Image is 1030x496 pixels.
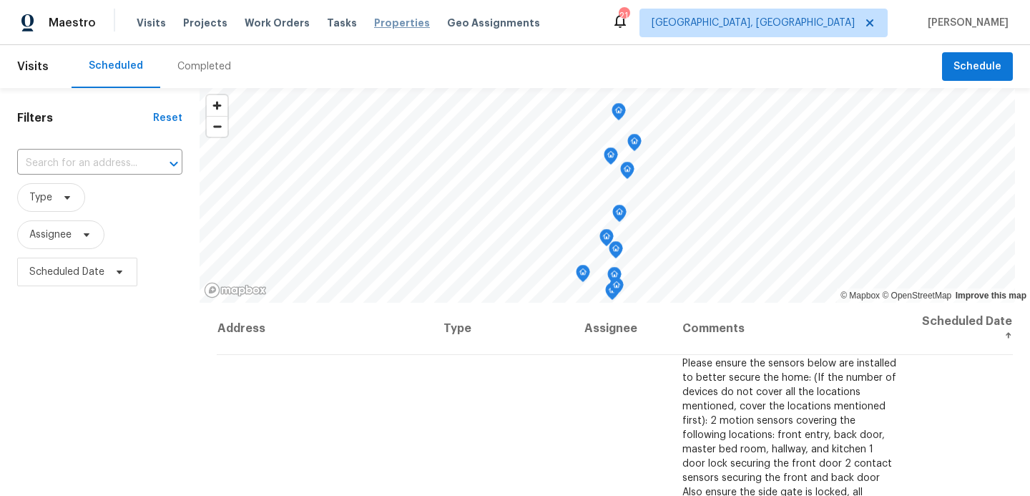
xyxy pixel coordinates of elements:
a: Mapbox homepage [204,282,267,298]
button: Zoom out [207,116,227,137]
span: Zoom out [207,117,227,137]
div: Map marker [627,134,642,156]
span: Properties [374,16,430,30]
span: Scheduled Date [29,265,104,279]
th: Type [432,303,574,355]
th: Comments [671,303,910,355]
span: Tasks [327,18,357,28]
div: Map marker [599,229,614,251]
span: Schedule [953,58,1001,76]
span: Type [29,190,52,205]
a: OpenStreetMap [882,291,951,301]
div: Scheduled [89,59,143,73]
div: Completed [177,59,231,74]
button: Zoom in [207,95,227,116]
h1: Filters [17,111,153,125]
span: Geo Assignments [447,16,540,30]
span: Work Orders [245,16,310,30]
span: Visits [137,16,166,30]
div: Map marker [604,147,618,170]
div: 21 [619,9,629,23]
span: [GEOGRAPHIC_DATA], [GEOGRAPHIC_DATA] [652,16,855,30]
span: Visits [17,51,49,82]
div: Map marker [620,162,634,184]
span: Maestro [49,16,96,30]
button: Schedule [942,52,1013,82]
div: Map marker [609,278,624,300]
div: Map marker [605,283,619,305]
th: Address [217,303,431,355]
input: Search for an address... [17,152,142,175]
span: Assignee [29,228,72,242]
span: [PERSON_NAME] [922,16,1009,30]
div: Reset [153,111,182,125]
a: Mapbox [840,291,880,301]
span: Projects [183,16,227,30]
div: Map marker [576,265,590,287]
a: Improve this map [956,291,1026,301]
div: Map marker [612,205,627,227]
th: Scheduled Date ↑ [910,303,1013,355]
div: Map marker [607,267,622,289]
button: Open [164,154,184,174]
th: Assignee [573,303,671,355]
div: Map marker [612,103,626,125]
div: Map marker [609,241,623,263]
canvas: Map [200,88,1015,303]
